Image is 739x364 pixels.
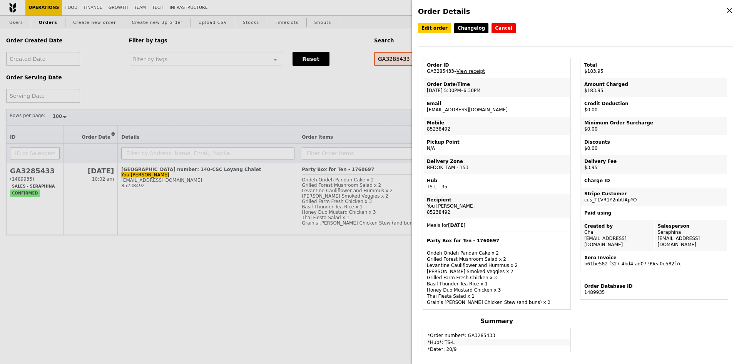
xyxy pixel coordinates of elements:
[448,223,466,228] b: [DATE]
[581,155,727,174] td: $3.95
[424,329,570,339] td: *Order number*: GA3285433
[427,209,567,215] div: 85238492
[584,62,724,68] div: Total
[581,117,727,135] td: $0.00
[584,81,724,87] div: Amount Charged
[424,136,570,154] td: N/A
[584,210,724,216] div: Paid using
[584,178,724,184] div: Charge ID
[418,23,451,33] a: Edit order
[423,317,571,325] h4: Summary
[427,178,567,184] div: Hub
[424,117,570,135] td: 85238492
[581,59,727,77] td: $183.95
[584,120,724,126] div: Minimum Order Surcharge
[581,136,727,154] td: $0.00
[424,59,570,77] td: GA3285433
[584,139,724,145] div: Discounts
[584,101,724,107] div: Credit Deduction
[424,78,570,97] td: [DATE] 5:30PM–6:30PM
[427,223,567,305] span: Meals for
[581,220,654,251] td: Cha [EMAIL_ADDRESS][DOMAIN_NAME]
[454,23,489,33] a: Changelog
[424,339,570,346] td: *Hub*: TS-L
[581,97,727,116] td: $0.00
[424,346,570,352] td: *Date*: 20/9
[427,81,567,87] div: Order Date/Time
[424,155,570,174] td: BEDOK_TAM - 153
[427,139,567,145] div: Pickup Point
[427,238,567,244] h4: Party Box for Ten - 1760697
[584,255,724,261] div: Xero Invoice
[584,283,724,289] div: Order Database ID
[581,280,727,299] td: 1489935
[454,69,456,74] span: –
[584,261,681,267] a: b61be582-f327-4bd4-ad07-99ea0e582f7c
[584,191,724,197] div: Stripe Customer
[424,174,570,193] td: TS-L - 35
[584,197,637,203] a: cus_T1VR1Y2nbUApYO
[581,78,727,97] td: $183.95
[427,120,567,126] div: Mobile
[584,223,651,229] div: Created by
[418,7,470,15] span: Order Details
[427,238,567,305] div: Ondeh Ondeh Pandan Cake x 2 Grilled Forest Mushroom Salad x 2 Levantine Cauliflower and Hummus x ...
[456,69,485,74] a: View receipt
[584,158,724,164] div: Delivery Fee
[427,203,567,209] div: You [PERSON_NAME]
[658,223,724,229] div: Salesperson
[492,23,516,33] button: Cancel
[427,158,567,164] div: Delivery Zone
[655,220,727,251] td: Seraphina [EMAIL_ADDRESS][DOMAIN_NAME]
[427,62,567,68] div: Order ID
[427,197,567,203] div: Recipient
[424,97,570,116] td: [EMAIL_ADDRESS][DOMAIN_NAME]
[427,101,567,107] div: Email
